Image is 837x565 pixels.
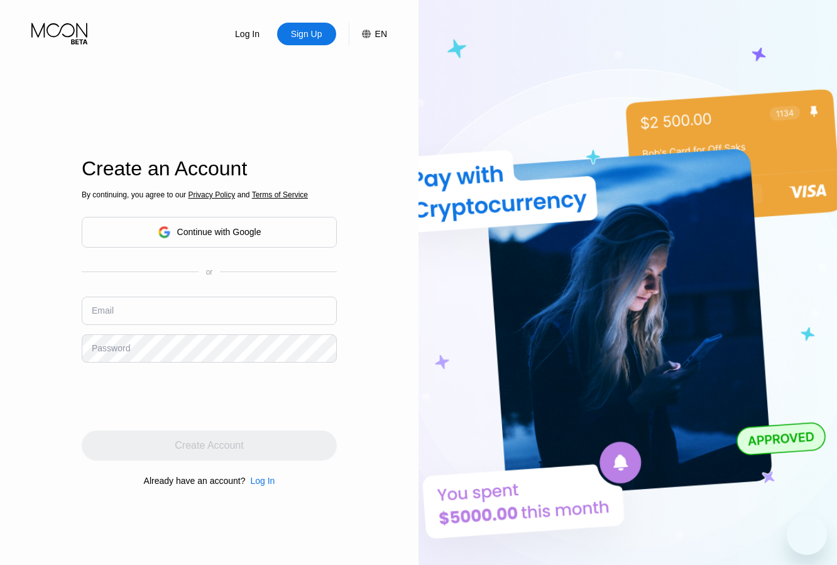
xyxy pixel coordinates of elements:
[290,28,324,40] div: Sign Up
[177,227,261,237] div: Continue with Google
[92,305,114,315] div: Email
[92,343,130,353] div: Password
[188,190,235,199] span: Privacy Policy
[245,476,275,486] div: Log In
[234,28,261,40] div: Log In
[82,217,337,248] div: Continue with Google
[82,190,337,199] div: By continuing, you agree to our
[250,476,275,486] div: Log In
[82,372,273,421] iframe: reCAPTCHA
[252,190,308,199] span: Terms of Service
[375,29,387,39] div: EN
[349,23,387,45] div: EN
[787,515,827,555] iframe: Button to launch messaging window
[82,157,337,180] div: Create an Account
[218,23,277,45] div: Log In
[277,23,336,45] div: Sign Up
[144,476,246,486] div: Already have an account?
[206,268,213,277] div: or
[235,190,252,199] span: and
